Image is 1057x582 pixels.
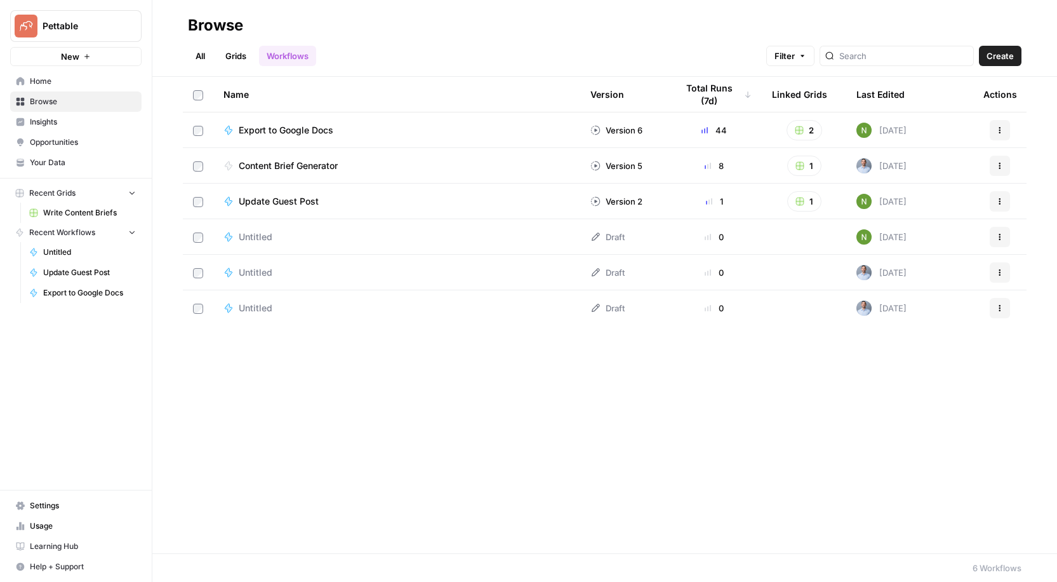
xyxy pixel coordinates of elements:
span: Untitled [239,302,272,315]
a: Usage [10,516,142,536]
a: Update Guest Post [23,262,142,283]
span: Untitled [239,231,272,243]
input: Search [839,50,968,62]
a: Browse [10,91,142,112]
a: Insights [10,112,142,132]
div: Draft [590,302,625,315]
div: 44 [677,124,752,137]
div: [DATE] [856,229,907,245]
a: Your Data [10,152,142,173]
button: Help + Support [10,557,142,577]
div: Browse [188,15,243,36]
span: New [61,50,79,63]
div: [DATE] [856,265,907,280]
a: Grids [218,46,254,66]
button: Recent Grids [10,184,142,203]
button: 1 [787,191,821,212]
span: Your Data [30,157,136,168]
span: Browse [30,96,136,107]
img: ks4mllqcw6n7ek61gjpw1eg9p6rr [856,194,872,209]
div: [DATE] [856,123,907,138]
button: Recent Workflows [10,223,142,242]
a: All [188,46,213,66]
div: [DATE] [856,194,907,209]
span: Usage [30,520,136,532]
a: Export to Google Docs [223,124,570,137]
span: Create [987,50,1014,62]
span: Filter [774,50,795,62]
span: Learning Hub [30,541,136,552]
a: Content Brief Generator [223,159,570,172]
div: Linked Grids [772,77,827,112]
span: Help + Support [30,561,136,572]
span: Write Content Briefs [43,207,136,219]
div: Total Runs (7d) [677,77,752,112]
a: Export to Google Docs [23,283,142,303]
img: 0zsbzd9dqo4abrftk8uoqabis6o2 [856,158,872,173]
span: Untitled [239,266,272,279]
span: Insights [30,116,136,128]
a: Opportunities [10,132,142,152]
div: 1 [677,195,752,208]
img: 0zsbzd9dqo4abrftk8uoqabis6o2 [856,301,872,316]
div: Draft [590,231,625,243]
button: 2 [787,120,822,140]
span: Update Guest Post [43,267,136,278]
span: Export to Google Docs [43,287,136,299]
img: ks4mllqcw6n7ek61gjpw1eg9p6rr [856,123,872,138]
a: Write Content Briefs [23,203,142,223]
div: 0 [677,302,752,315]
a: Untitled [223,266,570,279]
div: Version 6 [590,124,642,137]
div: [DATE] [856,301,907,316]
a: Untitled [223,302,570,315]
button: New [10,47,142,66]
div: Version 5 [590,159,642,172]
a: Home [10,71,142,91]
img: Pettable Logo [15,15,37,37]
div: Version [590,77,624,112]
a: Learning Hub [10,536,142,557]
div: 8 [677,159,752,172]
a: Untitled [223,231,570,243]
a: Workflows [259,46,316,66]
span: Recent Grids [29,187,76,199]
div: Name [223,77,570,112]
span: Settings [30,500,136,511]
span: Home [30,76,136,87]
div: Version 2 [590,195,642,208]
span: Opportunities [30,137,136,148]
span: Untitled [43,247,136,258]
span: Content Brief Generator [239,159,338,172]
span: Update Guest Post [239,195,319,208]
div: Actions [983,77,1017,112]
img: ks4mllqcw6n7ek61gjpw1eg9p6rr [856,229,872,245]
div: 0 [677,231,752,243]
a: Untitled [23,242,142,262]
div: Last Edited [856,77,905,112]
img: 0zsbzd9dqo4abrftk8uoqabis6o2 [856,265,872,280]
button: Filter [766,46,814,66]
button: Workspace: Pettable [10,10,142,42]
span: Export to Google Docs [239,124,333,137]
div: Draft [590,266,625,279]
div: 6 Workflows [973,562,1021,574]
span: Pettable [43,20,119,32]
div: [DATE] [856,158,907,173]
a: Settings [10,496,142,516]
span: Recent Workflows [29,227,95,238]
button: 1 [787,156,821,176]
a: Update Guest Post [223,195,570,208]
div: 0 [677,266,752,279]
button: Create [979,46,1021,66]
